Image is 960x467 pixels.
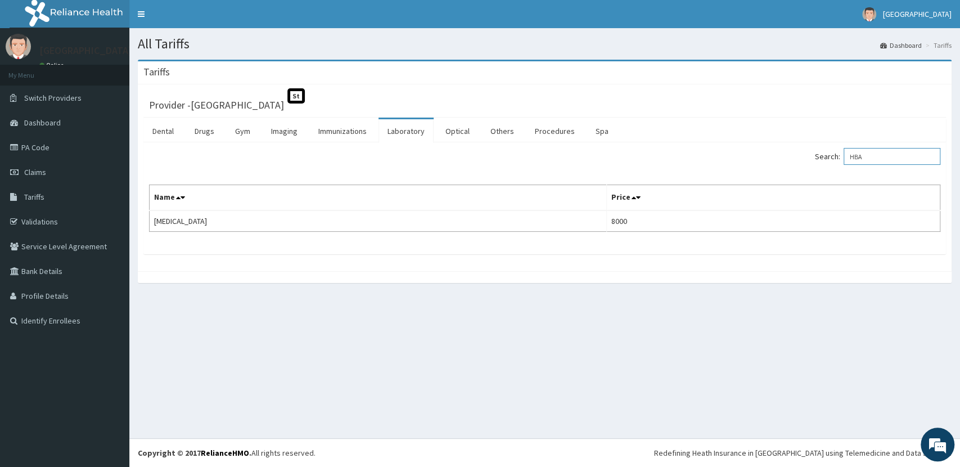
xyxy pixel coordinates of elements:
a: Spa [587,119,618,143]
a: Optical [436,119,479,143]
h3: Provider - [GEOGRAPHIC_DATA] [149,100,284,110]
span: Dashboard [24,118,61,128]
a: Drugs [186,119,223,143]
th: Name [150,185,607,211]
div: Redefining Heath Insurance in [GEOGRAPHIC_DATA] using Telemedicine and Data Science! [654,447,952,459]
p: [GEOGRAPHIC_DATA] [39,46,132,56]
img: User Image [6,34,31,59]
span: We're online! [65,142,155,255]
li: Tariffs [923,41,952,50]
a: Procedures [526,119,584,143]
footer: All rights reserved. [129,438,960,467]
a: Online [39,61,66,69]
a: Laboratory [378,119,434,143]
a: RelianceHMO [201,448,249,458]
textarea: Type your message and hit 'Enter' [6,307,214,347]
div: Chat with us now [58,63,189,78]
span: St [287,88,305,104]
td: [MEDICAL_DATA] [150,210,607,232]
span: Tariffs [24,192,44,202]
a: Gym [226,119,259,143]
th: Price [606,185,940,211]
img: d_794563401_company_1708531726252_794563401 [21,56,46,84]
h3: Tariffs [143,67,170,77]
a: Dashboard [880,41,922,50]
a: Dental [143,119,183,143]
span: Claims [24,167,46,177]
div: Minimize live chat window [184,6,211,33]
span: Switch Providers [24,93,82,103]
img: User Image [862,7,876,21]
td: 8000 [606,210,940,232]
strong: Copyright © 2017 . [138,448,251,458]
span: [GEOGRAPHIC_DATA] [883,9,952,19]
input: Search: [844,148,940,165]
a: Immunizations [309,119,376,143]
a: Imaging [262,119,307,143]
label: Search: [815,148,940,165]
h1: All Tariffs [138,37,952,51]
a: Others [481,119,523,143]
